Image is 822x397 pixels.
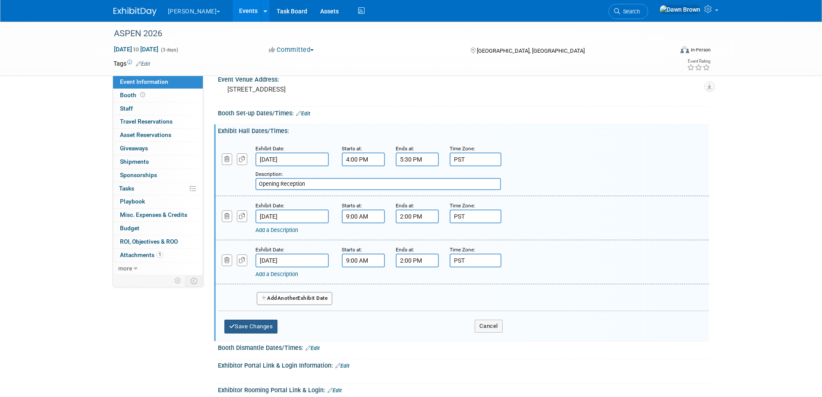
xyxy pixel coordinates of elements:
[277,295,298,301] span: Another
[113,195,203,208] a: Playbook
[680,46,689,53] img: Format-Inperson.png
[620,8,640,15] span: Search
[113,76,203,89] a: Event Information
[113,169,203,182] a: Sponsorships
[608,4,648,19] a: Search
[113,182,203,195] a: Tasks
[227,86,413,93] pre: [STREET_ADDRESS]
[218,107,709,118] div: Booth Set-up Dates/Times:
[255,171,283,177] small: Description:
[255,210,329,223] input: Date
[450,146,475,152] small: Time Zone:
[120,225,139,232] span: Budget
[120,92,147,98] span: Booth
[224,320,278,333] button: Save Changes
[218,384,709,395] div: Exhibitor Rooming Portal Link & Login:
[113,262,203,275] a: more
[396,152,439,166] input: End Time
[120,251,163,258] span: Attachments
[120,105,133,112] span: Staff
[255,146,284,152] small: Exhibit Date:
[113,235,203,248] a: ROI, Objectives & ROO
[622,45,711,58] div: Event Format
[139,92,147,98] span: Booth not reserved yet
[659,5,701,14] img: Dawn Brown
[450,203,475,209] small: Time Zone:
[342,203,362,209] small: Starts at:
[255,152,329,166] input: Date
[266,45,317,54] button: Committed
[160,47,178,53] span: (3 days)
[218,359,709,370] div: Exhibitor Portal Link & Login Information:
[120,118,173,125] span: Travel Reservations
[342,152,385,166] input: Start Time
[328,387,342,394] a: Edit
[255,203,284,209] small: Exhibit Date:
[218,73,709,84] div: Event Venue Address:
[120,172,157,178] span: Sponsorships
[120,238,178,245] span: ROI, Objectives & ROO
[113,142,203,155] a: Giveaways
[257,292,333,305] button: AddAnotherExhibit Date
[120,158,149,165] span: Shipments
[477,48,585,54] span: [GEOGRAPHIC_DATA], [GEOGRAPHIC_DATA]
[475,320,503,333] button: Cancel
[120,198,145,205] span: Playbook
[113,102,203,115] a: Staff
[136,61,150,67] a: Edit
[335,363,350,369] a: Edit
[113,45,159,53] span: [DATE] [DATE]
[255,247,284,253] small: Exhibit Date:
[342,146,362,152] small: Starts at:
[118,265,132,272] span: more
[342,254,385,267] input: Start Time
[450,254,501,267] input: Time Zone
[113,115,203,128] a: Travel Reservations
[342,210,385,223] input: Start Time
[113,249,203,262] a: Attachments1
[690,47,711,53] div: In-Person
[450,210,501,223] input: Time Zone
[255,227,298,233] a: Add a Description
[305,345,320,351] a: Edit
[255,254,329,267] input: Date
[120,131,171,138] span: Asset Reservations
[113,7,157,16] img: ExhibitDay
[396,254,439,267] input: End Time
[120,78,168,85] span: Event Information
[396,247,414,253] small: Ends at:
[157,251,163,258] span: 1
[218,341,709,353] div: Booth Dismantle Dates/Times:
[120,145,148,152] span: Giveaways
[396,146,414,152] small: Ends at:
[170,275,186,286] td: Personalize Event Tab Strip
[255,178,501,190] input: Description
[113,59,150,68] td: Tags
[113,89,203,102] a: Booth
[113,222,203,235] a: Budget
[218,124,709,135] div: Exhibit Hall Dates/Times:
[120,211,187,218] span: Misc. Expenses & Credits
[113,209,203,222] a: Misc. Expenses & Credits
[396,210,439,223] input: End Time
[396,203,414,209] small: Ends at:
[342,247,362,253] small: Starts at:
[255,271,298,277] a: Add a Description
[450,247,475,253] small: Time Zone:
[450,152,501,166] input: Time Zone
[113,156,203,168] a: Shipments
[113,129,203,142] a: Asset Reservations
[132,46,140,53] span: to
[111,26,660,41] div: ASPEN 2026
[296,111,310,117] a: Edit
[119,185,134,192] span: Tasks
[185,275,203,286] td: Toggle Event Tabs
[687,59,710,64] div: Event Rating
